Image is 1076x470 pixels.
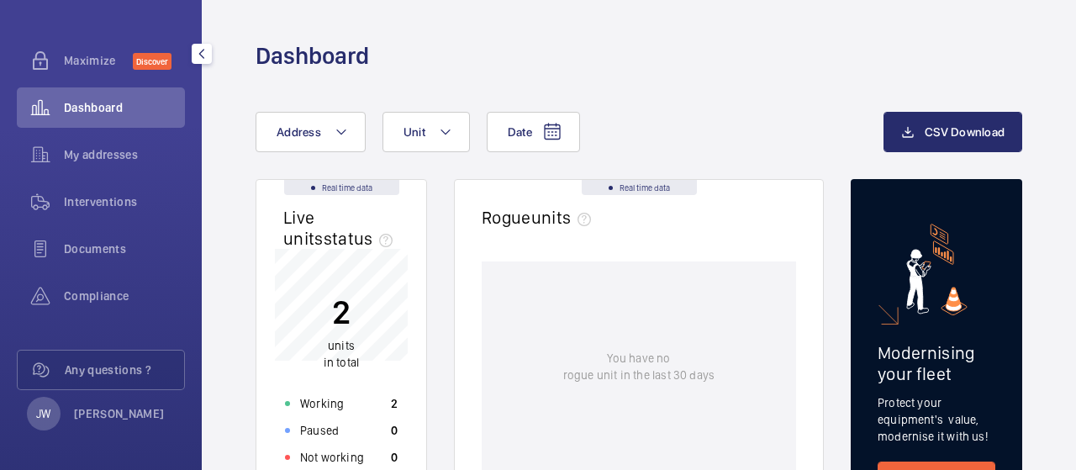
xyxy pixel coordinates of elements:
[256,40,369,71] h1: Dashboard
[482,207,598,228] h2: Rogue
[582,180,697,195] div: Real time data
[300,395,344,412] p: Working
[64,240,185,257] span: Documents
[382,112,470,152] button: Unit
[324,291,359,333] p: 2
[36,405,50,422] p: JW
[391,449,398,466] p: 0
[64,99,185,116] span: Dashboard
[508,125,532,139] span: Date
[925,125,1005,139] span: CSV Download
[324,228,400,249] span: status
[256,112,366,152] button: Address
[403,125,425,139] span: Unit
[391,395,398,412] p: 2
[64,288,185,304] span: Compliance
[878,342,995,384] h2: Modernising your fleet
[64,146,185,163] span: My addresses
[487,112,580,152] button: Date
[65,362,184,378] span: Any questions ?
[284,180,399,195] div: Real time data
[64,52,133,69] span: Maximize
[878,394,995,445] p: Protect your equipment's value, modernise it with us!
[531,207,599,228] span: units
[906,224,968,315] img: marketing-card.svg
[64,193,185,210] span: Interventions
[324,337,359,371] p: in total
[883,112,1022,152] button: CSV Download
[563,350,715,383] p: You have no rogue unit in the last 30 days
[328,339,355,352] span: units
[133,53,171,70] span: Discover
[300,422,339,439] p: Paused
[74,405,165,422] p: [PERSON_NAME]
[277,125,321,139] span: Address
[391,422,398,439] p: 0
[300,449,364,466] p: Not working
[283,207,399,249] h2: Live units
